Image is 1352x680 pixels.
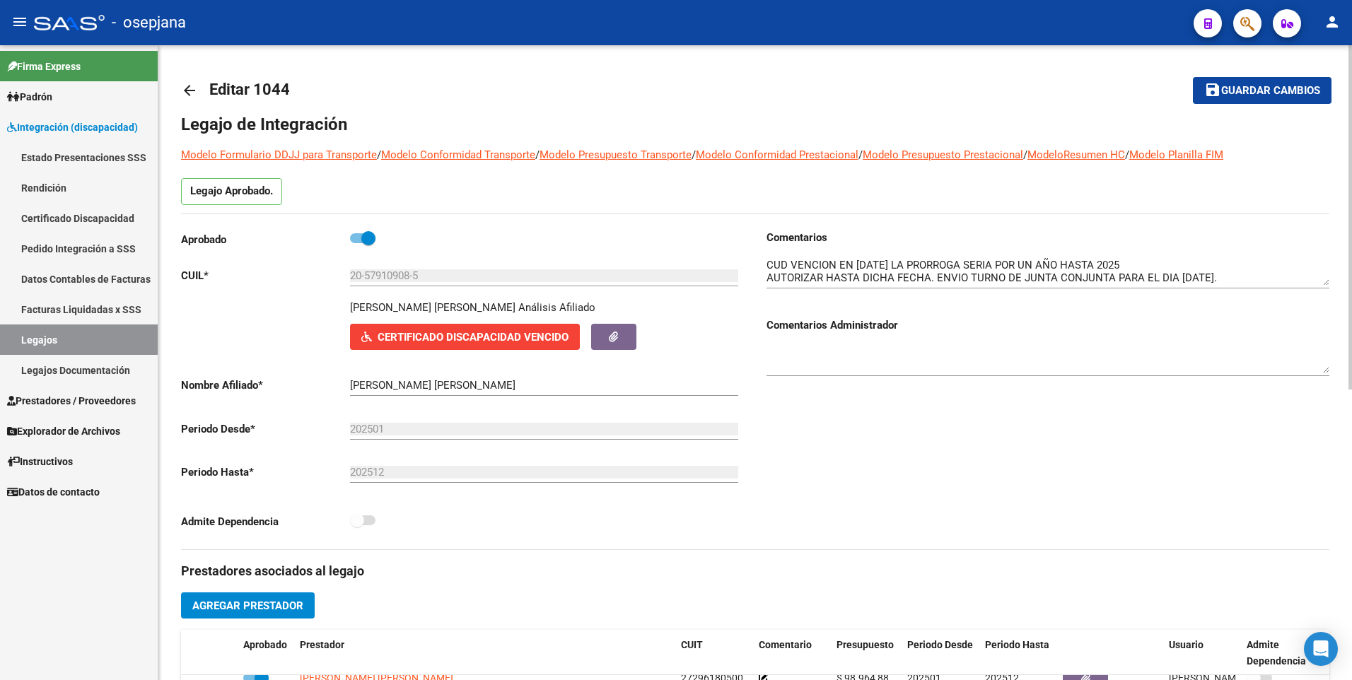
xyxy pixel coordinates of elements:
span: Presupuesto [837,639,894,650]
span: Prestador [300,639,344,650]
span: Certificado Discapacidad Vencido [378,331,569,344]
p: Periodo Desde [181,421,350,437]
span: Prestadores / Proveedores [7,393,136,409]
button: Certificado Discapacidad Vencido [350,324,580,350]
a: Modelo Planilla FIM [1129,148,1223,161]
datatable-header-cell: Periodo Hasta [979,630,1057,676]
datatable-header-cell: Usuario [1163,630,1241,676]
datatable-header-cell: Admite Dependencia [1241,630,1319,676]
datatable-header-cell: Prestador [294,630,675,676]
span: Instructivos [7,454,73,469]
p: CUIL [181,268,350,283]
span: Periodo Desde [907,639,973,650]
p: Admite Dependencia [181,514,350,529]
a: Modelo Conformidad Prestacional [696,148,858,161]
span: CUIT [681,639,703,650]
span: Datos de contacto [7,484,100,500]
div: Análisis Afiliado [518,300,595,315]
span: Guardar cambios [1221,85,1320,98]
span: Comentario [759,639,812,650]
p: Nombre Afiliado [181,377,350,393]
h3: Comentarios [767,230,1329,245]
span: Admite Dependencia [1247,639,1306,667]
h1: Legajo de Integración [181,113,1329,136]
a: Modelo Formulario DDJJ para Transporte [181,148,377,161]
mat-icon: save [1204,81,1221,98]
a: ModeloResumen HC [1027,148,1125,161]
datatable-header-cell: CUIT [675,630,753,676]
span: Integración (discapacidad) [7,119,138,135]
mat-icon: person [1324,13,1341,30]
datatable-header-cell: Periodo Desde [902,630,979,676]
a: Modelo Conformidad Transporte [381,148,535,161]
span: - osepjana [112,7,186,38]
button: Agregar Prestador [181,592,315,619]
datatable-header-cell: Aprobado [238,630,294,676]
span: Padrón [7,89,52,105]
span: Aprobado [243,639,287,650]
span: Explorador de Archivos [7,423,120,439]
a: Modelo Presupuesto Transporte [540,148,692,161]
span: Agregar Prestador [192,599,303,612]
div: Open Intercom Messenger [1304,632,1338,666]
p: Legajo Aprobado. [181,178,282,205]
h3: Comentarios Administrador [767,317,1329,333]
span: Firma Express [7,59,81,74]
span: Periodo Hasta [985,639,1049,650]
p: Aprobado [181,232,350,247]
a: Modelo Presupuesto Prestacional [863,148,1023,161]
datatable-header-cell: Comentario [753,630,831,676]
span: Editar 1044 [209,81,290,98]
span: Usuario [1169,639,1204,650]
p: Periodo Hasta [181,464,350,480]
mat-icon: arrow_back [181,82,198,99]
datatable-header-cell: Presupuesto [831,630,902,676]
p: [PERSON_NAME] [PERSON_NAME] [350,300,515,315]
h3: Prestadores asociados al legajo [181,561,1329,581]
mat-icon: menu [11,13,28,30]
button: Guardar cambios [1193,77,1331,103]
